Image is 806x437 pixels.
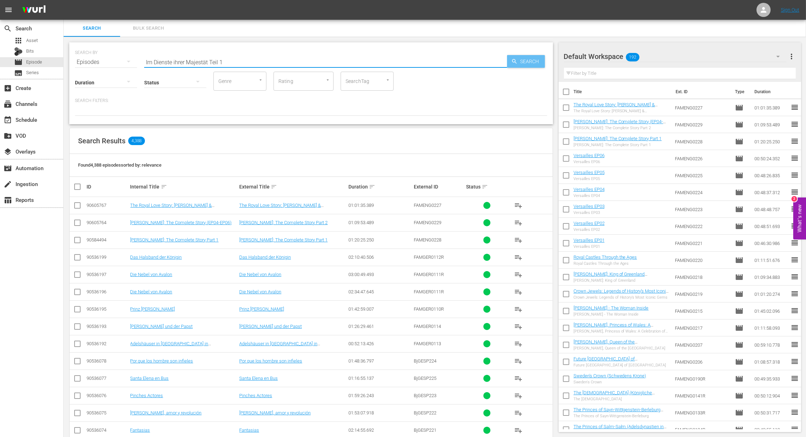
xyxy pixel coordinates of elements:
[348,182,412,191] div: Duration
[4,180,12,188] span: Ingestion
[672,370,732,387] td: FAMENG0190R
[78,137,125,145] span: Search Results
[735,324,743,332] span: Episode
[4,164,12,173] span: Automation
[68,24,116,32] span: Search
[510,283,527,300] button: playlist_add
[514,270,523,279] span: playlist_add
[671,82,731,102] th: Ext. ID
[752,303,790,319] td: 01:45:02.096
[257,77,264,83] button: Open
[752,387,790,404] td: 00:50:12.904
[573,119,666,130] a: [PERSON_NAME]: The Complete Story (EP04-EP06)
[790,222,799,230] span: reorder
[514,253,523,262] span: playlist_add
[130,427,150,433] a: Fantasias
[672,404,732,421] td: FAMENG0133R
[510,232,527,249] button: playlist_add
[271,184,277,190] span: sort
[414,255,444,260] span: FAMGER0112R
[672,184,732,201] td: FAMENG0224
[414,237,441,243] span: FAMENG0228
[414,376,436,381] span: BjGESP225
[564,47,787,66] div: Default Workspace
[790,425,799,433] span: reorder
[752,150,790,167] td: 00:50:24.352
[414,358,436,364] span: BjGESP224
[239,376,278,381] a: Santa Elena en Bus
[87,306,128,312] div: 90536195
[348,255,412,260] div: 02:10:40.506
[414,427,436,433] span: BjGESP221
[87,272,128,277] div: 90536197
[348,220,412,225] div: 01:09:53.489
[87,220,128,225] div: 90605764
[790,154,799,162] span: reorder
[130,341,211,352] a: Adelshäuser in [GEOGRAPHIC_DATA] in [GEOGRAPHIC_DATA]
[130,203,215,213] a: The Royal Love Story: [PERSON_NAME] & [PERSON_NAME]
[4,24,12,33] span: Search
[87,341,128,346] div: 90536192
[672,353,732,370] td: FAMENG0206
[78,162,161,168] span: Found 4,388 episodes sorted by: relevance
[573,160,605,164] div: Versailles EP06
[514,426,523,435] span: playlist_add
[672,235,732,252] td: FAMENG0221
[17,2,51,18] img: ans4CAIJ8jUAAAAAAAAAAAAAAAAAAAAAAAAgQb4GAAAAAAAAAAAAAAAAAAAAAAAAJMjXAAAAAAAAAAAAAAAAAAAAAAAAgAT5G...
[87,184,128,190] div: ID
[672,303,732,319] td: FAMENG0215
[672,133,732,150] td: FAMENG0228
[573,373,646,378] a: Sweden's Crown (Schwedens Krone)
[790,188,799,196] span: reorder
[735,239,743,247] span: Episode
[130,324,193,329] a: [PERSON_NAME] und der Papst
[239,341,320,352] a: Adelshäuser in [GEOGRAPHIC_DATA] in [GEOGRAPHIC_DATA]
[573,288,669,299] a: Crown Jewels: Legends of History’s Most Iconic Gems
[414,272,444,277] span: FAMGER0111R
[735,120,743,129] span: Episode
[735,103,743,112] span: Episode
[752,235,790,252] td: 00:46:30.986
[128,137,145,145] span: 4,388
[731,82,750,102] th: Type
[510,214,527,231] button: playlist_add
[384,77,391,83] button: Open
[573,278,670,283] div: [PERSON_NAME]: King of Greenland
[348,289,412,294] div: 02:34:47.645
[735,222,743,231] span: Episode
[672,252,732,269] td: FAMENG0220
[75,52,137,72] div: Episodes
[735,154,743,163] span: Episode
[348,306,412,312] div: 01:42:59.007
[735,375,743,383] span: Episode
[735,307,743,315] span: Episode
[348,237,412,243] div: 01:20:25.250
[672,150,732,167] td: FAMENG0226
[735,205,743,214] span: Episode
[4,148,12,156] span: Overlays
[239,272,281,277] a: Die Nebel von Avalon
[14,69,23,77] span: Series
[790,171,799,179] span: reorder
[573,221,605,226] a: Versailles EP02
[239,237,328,243] a: [PERSON_NAME]: The Complete Story Part 1
[239,393,272,398] a: Pinches Actores
[735,290,743,298] span: Episode
[510,301,527,318] button: playlist_add
[573,407,664,423] a: The Princes of Sayn-Wittgenstein-Berleburg (Adelsdynastien in [GEOGRAPHIC_DATA] - Die Fürsten zu ...
[414,289,444,294] span: FAMGER0111R
[130,358,193,364] a: Por que los hombre son infieles
[239,324,302,329] a: [PERSON_NAME] und der Papst
[752,319,790,336] td: 01:11:58.093
[672,167,732,184] td: FAMENG0225
[510,318,527,335] button: playlist_add
[239,182,346,191] div: External Title
[87,410,128,415] div: 90536075
[14,36,23,45] span: Asset
[573,176,605,181] div: Versailles EP05
[573,136,662,141] a: [PERSON_NAME]: The Complete Story Part 1
[510,370,527,387] button: playlist_add
[672,269,732,286] td: FAMENG0218
[573,204,605,209] a: Versailles EP03
[4,116,12,124] span: Schedule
